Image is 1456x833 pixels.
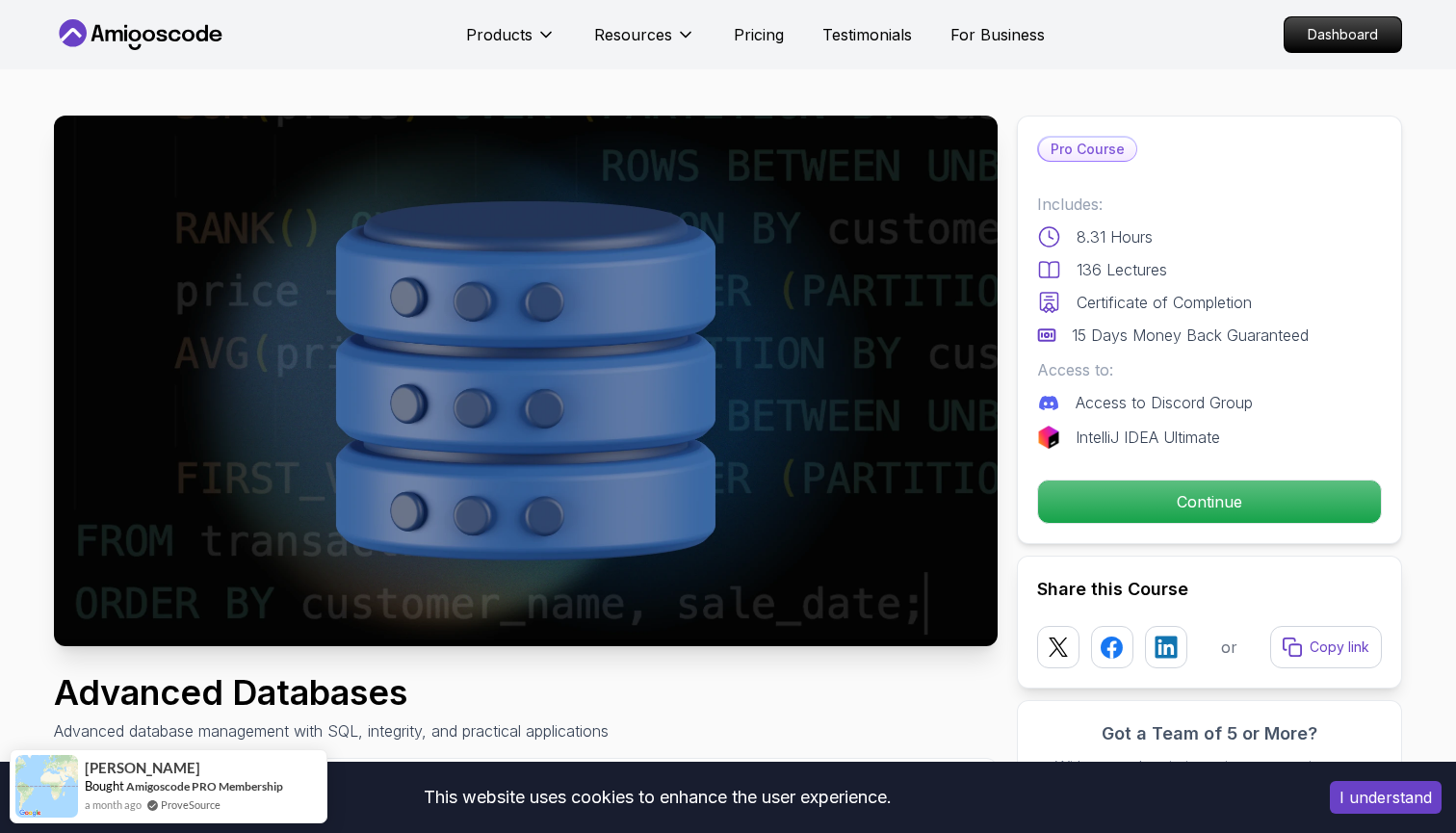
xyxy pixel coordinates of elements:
h1: Advanced Databases [54,673,609,712]
a: For Business [950,23,1045,46]
p: Access to: [1037,358,1382,381]
p: IntelliJ IDEA Ultimate [1076,426,1220,449]
span: [PERSON_NAME] [85,760,200,776]
h3: Got a Team of 5 or More? [1037,720,1382,747]
img: jetbrains logo [1037,426,1060,449]
p: Products [466,23,533,46]
p: Resources [594,23,672,46]
div: This website uses cookies to enhance the user experience. [14,776,1301,819]
span: a month ago [85,796,142,813]
p: Includes: [1037,193,1382,216]
button: Continue [1037,480,1382,524]
p: Advanced database management with SQL, integrity, and practical applications [54,719,609,742]
button: Products [466,23,556,62]
iframe: chat widget [1375,756,1437,814]
p: With one subscription, give your entire team access to all courses and features. [1037,755,1382,801]
button: Resources [594,23,695,62]
p: Access to Discord Group [1076,391,1253,414]
p: Continue [1038,481,1381,523]
p: Dashboard [1285,17,1401,52]
a: Testimonials [822,23,912,46]
span: Bought [85,778,124,794]
p: 15 Days Money Back Guaranteed [1072,324,1309,347]
iframe: chat widget [1090,408,1437,746]
img: provesource social proof notification image [15,755,78,818]
p: Certificate of Completion [1077,291,1252,314]
p: Pro Course [1039,138,1136,161]
a: ProveSource [161,796,221,813]
img: advanced-databases_thumbnail [54,116,998,646]
h2: Share this Course [1037,576,1382,603]
button: Accept cookies [1330,781,1442,814]
a: Pricing [734,23,784,46]
a: Dashboard [1284,16,1402,53]
a: Amigoscode PRO Membership [126,779,283,794]
p: 8.31 Hours [1077,225,1153,248]
p: 136 Lectures [1077,258,1167,281]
